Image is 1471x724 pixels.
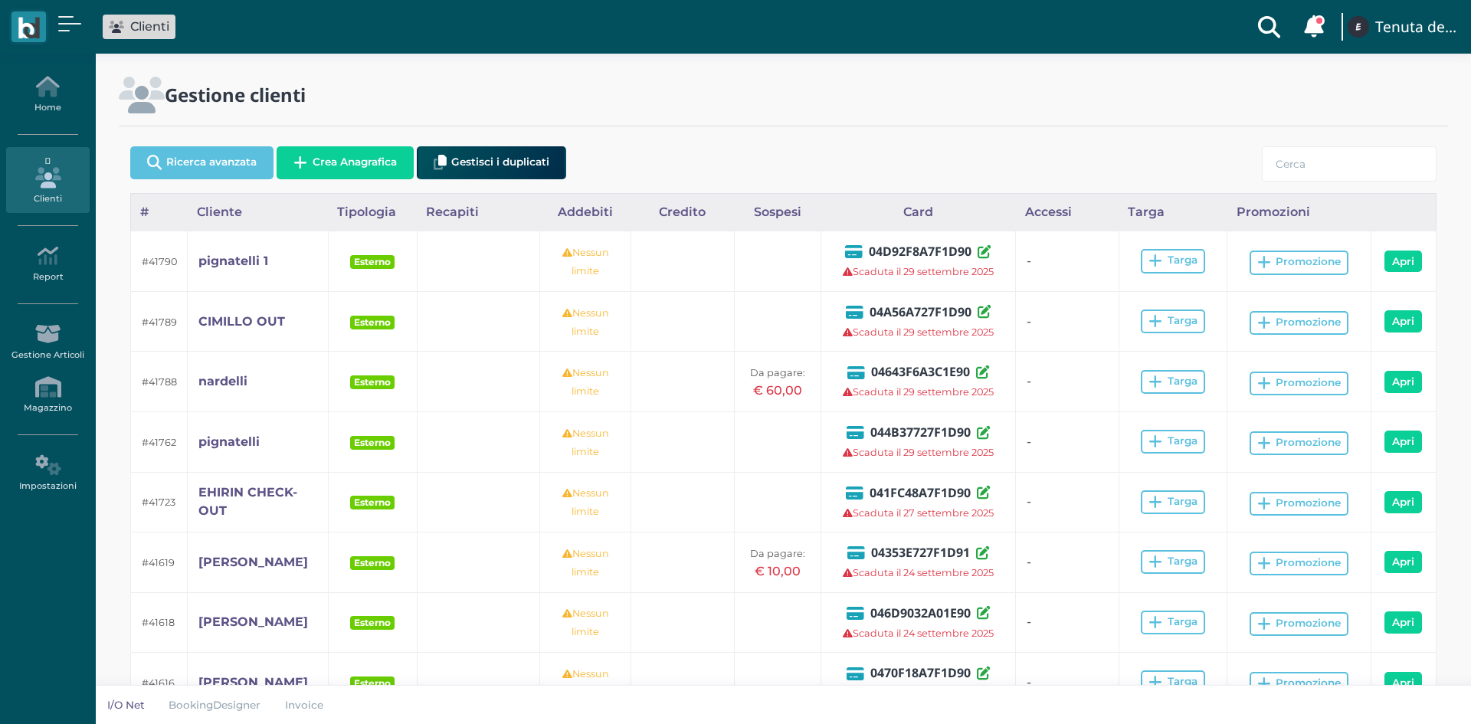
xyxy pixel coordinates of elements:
small: Scaduta il 29 settembre 2025 [843,386,994,398]
a: ... Tenuta del Barco [1345,4,1460,50]
a: Report [6,238,90,291]
div: Targa [1148,314,1197,329]
div: Cliente [188,194,329,231]
a: EHIRIN CHECK-OUT [198,483,317,520]
b: [PERSON_NAME] [198,675,308,690]
div: Promozione [1257,436,1341,450]
b: Esterno [354,437,391,448]
a: Apri [1384,551,1422,573]
a: [PERSON_NAME] [198,613,308,631]
td: - [1016,472,1119,532]
small: #41616 [142,677,175,689]
td: - [1016,411,1119,472]
small: Da pagare: [750,548,805,559]
small: Nessun limite [562,307,609,337]
div: Targa [1148,495,1197,509]
a: Clienti [6,147,90,213]
a: Apri [1384,251,1422,273]
small: #41619 [142,557,175,568]
b: 04643F6A3C1E90 [871,363,970,380]
b: 044B37727F1D90 [870,424,971,441]
small: Scaduta il 24 settembre 2025 [843,627,994,639]
div: Targa [1148,555,1197,569]
a: Apri [1384,310,1422,333]
div: Promozione [1257,376,1341,391]
small: Da pagare: [750,367,805,378]
iframe: Help widget launcher [1335,664,1454,707]
b: nardelli [198,374,247,388]
div: Addebiti [540,194,631,231]
a: pignatelli [198,433,260,451]
a: Clienti [109,18,169,36]
small: #41789 [142,316,177,328]
b: [PERSON_NAME] [198,614,308,629]
button: Gestisci i duplicati [417,146,566,179]
small: #41618 [142,617,175,628]
div: Accessi [1016,194,1119,231]
b: pignatelli 1 [198,254,268,268]
b: Esterno [354,557,391,568]
b: 04A56A727F1D90 [870,303,971,320]
div: Promozioni [1227,194,1371,231]
b: Esterno [354,376,391,388]
div: Card [821,194,1016,231]
b: 041FC48A7F1D90 [870,484,971,501]
b: Esterno [354,256,391,267]
div: Targa [1148,615,1197,630]
a: Impostazioni [6,447,90,500]
small: Nessun limite [562,668,609,698]
b: EHIRIN CHECK-OUT [198,485,297,518]
a: Apri [1384,611,1422,634]
td: - [1016,352,1119,412]
td: - [1016,653,1119,713]
td: - [1016,291,1119,352]
td: - [1016,592,1119,653]
a: CIMILLO OUT [198,313,285,331]
small: Scaduta il 29 settembre 2025 [843,266,994,277]
a: Apri [1384,431,1422,453]
small: #41790 [142,256,177,267]
small: Nessun limite [562,428,609,457]
a: pignatelli 1 [198,252,268,270]
small: #41762 [142,437,176,448]
a: Magazzino [6,369,90,422]
b: [PERSON_NAME] [198,555,308,569]
td: - [1016,532,1119,593]
h4: Tenuta del Barco [1375,18,1460,34]
div: Targa [1148,675,1197,690]
small: #41723 [142,496,175,508]
b: 04D92F8A7F1D90 [869,243,971,260]
div: Promozione [1257,676,1341,691]
a: Gestione Articoli [6,316,90,369]
b: Esterno [354,496,391,508]
small: Nessun limite [562,487,609,517]
small: Nessun limite [562,608,609,637]
small: #41788 [142,376,177,388]
div: Promozione [1257,255,1341,270]
a: [PERSON_NAME] [198,673,308,692]
div: Promozione [1257,496,1341,511]
input: Cerca [1262,146,1437,182]
a: Home [6,69,90,122]
div: Promozione [1257,556,1341,571]
button: Crea Anagrafica [277,146,413,179]
h2: Gestione clienti [165,85,306,105]
div: Targa [1148,254,1197,268]
small: Nessun limite [562,367,609,397]
img: logo [18,17,40,39]
b: Esterno [354,677,391,689]
p: I/O Net [107,697,145,713]
b: 04353E727F1D91 [871,544,970,561]
div: Promozione [1257,617,1341,631]
div: Promozione [1257,316,1341,330]
a: BookingDesigner [156,697,273,713]
div: Recapiti [417,194,540,231]
div: € 60,00 [745,382,810,400]
b: 046D9032A01E90 [870,604,971,621]
a: [PERSON_NAME] [198,553,308,572]
td: - [1016,231,1119,292]
b: 0470F18A7F1D90 [870,664,971,681]
a: Apri [1384,491,1422,513]
small: Nessun limite [562,548,609,578]
div: € 10,00 [745,562,810,581]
